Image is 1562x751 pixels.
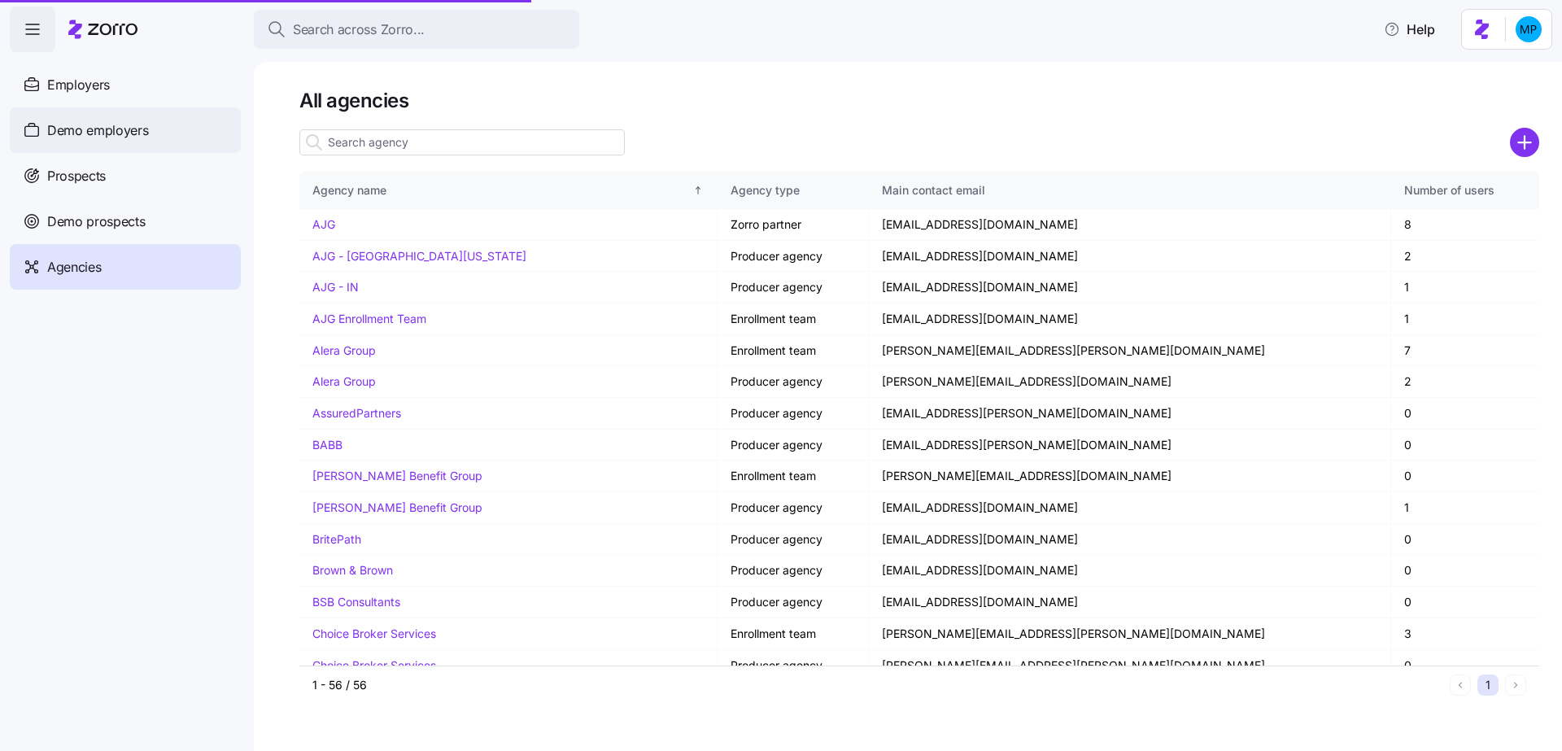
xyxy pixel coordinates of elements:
[718,492,869,524] td: Producer agency
[1391,587,1539,618] td: 0
[312,217,335,231] a: AJG
[47,212,146,232] span: Demo prospects
[718,555,869,587] td: Producer agency
[1391,272,1539,303] td: 1
[312,280,359,294] a: AJG - IN
[869,492,1391,524] td: [EMAIL_ADDRESS][DOMAIN_NAME]
[718,650,869,682] td: Producer agency
[10,153,241,199] a: Prospects
[1391,209,1539,241] td: 8
[312,343,376,357] a: Alera Group
[1391,524,1539,556] td: 0
[731,181,855,199] div: Agency type
[312,563,393,577] a: Brown & Brown
[47,75,110,95] span: Employers
[718,587,869,618] td: Producer agency
[312,374,376,388] a: Alera Group
[299,88,1539,113] h1: All agencies
[312,181,689,199] div: Agency name
[869,303,1391,335] td: [EMAIL_ADDRESS][DOMAIN_NAME]
[1391,461,1539,492] td: 0
[10,62,241,107] a: Employers
[718,366,869,398] td: Producer agency
[869,366,1391,398] td: [PERSON_NAME][EMAIL_ADDRESS][DOMAIN_NAME]
[869,524,1391,556] td: [EMAIL_ADDRESS][DOMAIN_NAME]
[312,249,526,263] a: AJG - [GEOGRAPHIC_DATA][US_STATE]
[312,312,426,325] a: AJG Enrollment Team
[1384,20,1435,39] span: Help
[1505,675,1526,696] button: Next page
[312,595,400,609] a: BSB Consultants
[869,430,1391,461] td: [EMAIL_ADDRESS][PERSON_NAME][DOMAIN_NAME]
[718,461,869,492] td: Enrollment team
[718,430,869,461] td: Producer agency
[1391,335,1539,367] td: 7
[869,555,1391,587] td: [EMAIL_ADDRESS][DOMAIN_NAME]
[869,618,1391,650] td: [PERSON_NAME][EMAIL_ADDRESS][PERSON_NAME][DOMAIN_NAME]
[869,209,1391,241] td: [EMAIL_ADDRESS][DOMAIN_NAME]
[1516,16,1542,42] img: b954e4dfce0f5620b9225907d0f7229f
[312,627,436,640] a: Choice Broker Services
[869,335,1391,367] td: [PERSON_NAME][EMAIL_ADDRESS][PERSON_NAME][DOMAIN_NAME]
[1391,430,1539,461] td: 0
[869,241,1391,273] td: [EMAIL_ADDRESS][DOMAIN_NAME]
[1450,675,1471,696] button: Previous page
[10,244,241,290] a: Agencies
[718,335,869,367] td: Enrollment team
[299,172,718,209] th: Agency nameSorted ascending
[1391,398,1539,430] td: 0
[1404,181,1526,199] div: Number of users
[254,10,579,49] button: Search across Zorro...
[299,129,625,155] input: Search agency
[718,303,869,335] td: Enrollment team
[869,650,1391,682] td: [PERSON_NAME][EMAIL_ADDRESS][PERSON_NAME][DOMAIN_NAME]
[718,524,869,556] td: Producer agency
[1391,618,1539,650] td: 3
[869,272,1391,303] td: [EMAIL_ADDRESS][DOMAIN_NAME]
[1391,303,1539,335] td: 1
[718,618,869,650] td: Enrollment team
[312,438,343,452] a: BABB
[869,398,1391,430] td: [EMAIL_ADDRESS][PERSON_NAME][DOMAIN_NAME]
[312,500,482,514] a: [PERSON_NAME] Benefit Group
[718,398,869,430] td: Producer agency
[293,20,425,40] span: Search across Zorro...
[718,241,869,273] td: Producer agency
[869,587,1391,618] td: [EMAIL_ADDRESS][DOMAIN_NAME]
[47,257,101,277] span: Agencies
[312,658,436,672] a: Choice Broker Services
[1391,241,1539,273] td: 2
[1391,555,1539,587] td: 0
[1371,13,1448,46] button: Help
[718,209,869,241] td: Zorro partner
[1510,128,1539,157] svg: add icon
[1391,650,1539,682] td: 0
[1391,492,1539,524] td: 1
[47,166,106,186] span: Prospects
[1391,366,1539,398] td: 2
[312,469,482,482] a: [PERSON_NAME] Benefit Group
[869,461,1391,492] td: [PERSON_NAME][EMAIL_ADDRESS][DOMAIN_NAME]
[1477,675,1499,696] button: 1
[692,185,704,196] div: Sorted ascending
[312,677,1443,693] div: 1 - 56 / 56
[47,120,149,141] span: Demo employers
[882,181,1377,199] div: Main contact email
[312,532,361,546] a: BritePath
[718,272,869,303] td: Producer agency
[10,107,241,153] a: Demo employers
[10,199,241,244] a: Demo prospects
[312,406,401,420] a: AssuredPartners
